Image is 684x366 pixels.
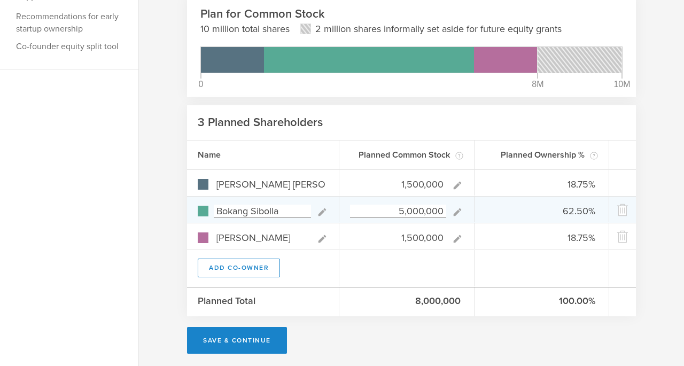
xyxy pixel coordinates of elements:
a: Co-founder equity split tool [16,41,119,52]
p: 2 million shares informally set aside for future equity grants [315,22,562,36]
div: Planned Ownership % [475,141,610,169]
div: 10M [613,80,630,89]
input: Enter # of shares [350,205,446,218]
a: Recommendations for early startup ownership [16,11,119,34]
div: 8,000,000 [339,287,475,316]
input: Enter co-owner name [214,178,328,191]
div: 8M [532,80,543,89]
div: 0 [199,80,204,89]
input: Enter # of shares [350,178,446,191]
input: Enter co-owner name [214,231,311,245]
div: Name [187,141,339,169]
button: Save & Continue [187,327,287,354]
div: Planned Common Stock [339,141,475,169]
div: 100.00% [475,287,610,316]
h2: 3 Planned Shareholders [198,115,323,130]
input: Enter co-owner name [214,205,311,218]
h2: Plan for Common Stock [200,6,623,22]
input: Enter # of shares [350,231,446,245]
div: Planned Total [187,287,339,316]
button: Add Co-Owner [198,259,280,277]
p: 10 million total shares [200,22,290,36]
